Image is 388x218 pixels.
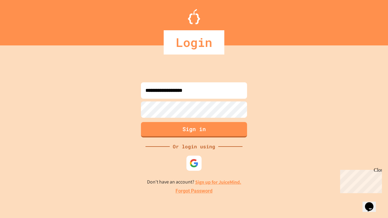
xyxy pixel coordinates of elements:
a: Sign up for JuiceMind. [195,179,241,185]
div: Or login using [170,143,218,150]
a: Forgot Password [176,187,212,195]
iframe: chat widget [338,167,382,193]
div: Chat with us now!Close [2,2,42,38]
button: Sign in [141,122,247,137]
img: google-icon.svg [189,159,199,168]
div: Login [164,30,224,54]
img: Logo.svg [188,9,200,24]
p: Don't have an account? [147,178,241,186]
iframe: chat widget [363,194,382,212]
